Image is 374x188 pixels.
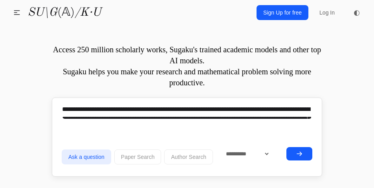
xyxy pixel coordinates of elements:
i: /K·U [75,7,101,18]
a: SU\G(𝔸)/K·U [27,6,101,20]
button: Author Search [164,149,213,164]
button: Paper Search [114,149,161,164]
button: Ask a question [62,149,111,164]
a: Log In [315,6,339,20]
button: ◐ [349,5,365,20]
i: SU\G [27,7,57,18]
p: Access 250 million scholarly works, Sugaku's trained academic models and other top AI models. Sug... [52,44,322,88]
a: Sign Up for free [257,5,308,20]
span: ◐ [354,9,360,16]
